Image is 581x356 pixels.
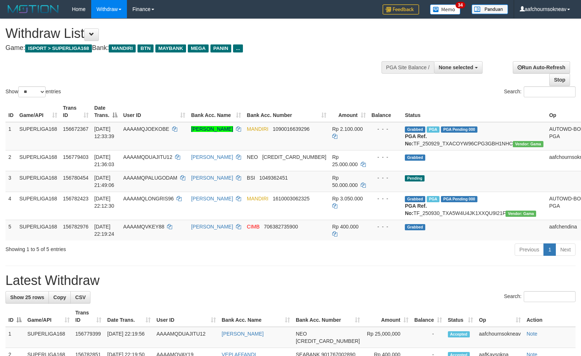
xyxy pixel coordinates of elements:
span: [DATE] 21:36:03 [94,154,115,167]
span: AAAAMQJOEKOBE [123,126,169,132]
th: Date Trans.: activate to sort column ascending [104,306,154,327]
td: SUPERLIGA168 [16,122,60,150]
span: Accepted [448,331,470,337]
span: Show 25 rows [10,294,44,300]
td: 2 [5,150,16,171]
h4: Game: Bank: [5,44,380,52]
span: AAAAMQPALUGODAM [123,175,177,181]
a: Copy [49,291,71,304]
span: ISPORT > SUPERLIGA168 [25,44,92,52]
label: Search: [504,86,576,97]
a: [PERSON_NAME] [222,331,264,337]
input: Search: [524,291,576,302]
th: Status [402,101,546,122]
td: aafchournsokneav [476,327,523,348]
span: MANDIRI [247,196,268,202]
th: Game/API: activate to sort column ascending [24,306,73,327]
span: Rp 2.100.000 [332,126,363,132]
td: TF_250929_TXACOYW96CPG3GBH1NHC [402,122,546,150]
label: Show entries [5,86,61,97]
span: 34 [456,2,465,8]
th: Balance [369,101,402,122]
a: Stop [549,74,570,86]
span: [DATE] 22:19:24 [94,224,115,237]
select: Showentries [18,86,46,97]
span: Vendor URL: https://trx31.1velocity.biz [506,211,536,217]
td: 3 [5,171,16,192]
span: Grabbed [405,126,425,133]
a: Next [555,243,576,256]
span: CIMB [247,224,260,230]
span: Copy 5859457140486971 to clipboard [296,338,360,344]
img: Button%20Memo.svg [430,4,461,15]
span: Vendor URL: https://trx31.1velocity.biz [513,141,543,147]
td: [DATE] 22:19:56 [104,327,154,348]
span: 156782423 [63,196,89,202]
th: User ID: activate to sort column ascending [154,306,219,327]
span: PGA Pending [441,126,477,133]
th: Status: activate to sort column ascending [445,306,476,327]
td: 4 [5,192,16,220]
span: Copy 5859457140486971 to clipboard [262,154,326,160]
span: [DATE] 12:33:39 [94,126,115,139]
td: AAAAMQDUAJITU12 [154,327,219,348]
td: 1 [5,327,24,348]
span: 156779403 [63,154,89,160]
th: Trans ID: activate to sort column ascending [60,101,92,122]
div: - - - [372,223,399,230]
th: User ID: activate to sort column ascending [120,101,188,122]
span: MEGA [188,44,209,52]
th: Game/API: activate to sort column ascending [16,101,60,122]
th: Bank Acc. Number: activate to sort column ascending [293,306,363,327]
span: None selected [439,64,473,70]
span: Copy 706382735900 to clipboard [264,224,298,230]
span: AAAAMQVKEY88 [123,224,164,230]
label: Search: [504,291,576,302]
span: Pending [405,175,425,181]
h1: Withdraw List [5,26,380,41]
span: NEO [247,154,258,160]
button: None selected [434,61,483,74]
span: Rp 400.000 [332,224,359,230]
div: - - - [372,125,399,133]
span: 156780454 [63,175,89,181]
th: Bank Acc. Name: activate to sort column ascending [219,306,293,327]
span: Marked by aafsengchandara [427,126,439,133]
td: SUPERLIGA168 [16,220,60,240]
a: CSV [70,291,90,304]
th: Bank Acc. Number: activate to sort column ascending [244,101,329,122]
b: PGA Ref. No: [405,133,427,146]
th: Op: activate to sort column ascending [476,306,523,327]
span: Copy 1090016639296 to clipboard [273,126,310,132]
span: BSI [247,175,255,181]
div: - - - [372,153,399,161]
a: Show 25 rows [5,291,49,304]
span: 156672367 [63,126,89,132]
span: Rp 25.000.000 [332,154,358,167]
span: AAAAMQDUAJITU12 [123,154,173,160]
td: - [411,327,445,348]
td: TF_250930_TXA5W4U4JK1XXQU9I21F [402,192,546,220]
span: MAYBANK [155,44,186,52]
span: PGA Pending [441,196,477,202]
td: Rp 25,000,000 [363,327,411,348]
a: 1 [543,243,556,256]
span: Grabbed [405,224,425,230]
div: Showing 1 to 5 of 5 entries [5,243,237,253]
th: Bank Acc. Name: activate to sort column ascending [188,101,244,122]
td: SUPERLIGA168 [16,171,60,192]
span: 156782976 [63,224,89,230]
td: SUPERLIGA168 [16,150,60,171]
th: Amount: activate to sort column ascending [363,306,411,327]
img: panduan.png [472,4,508,14]
td: 1 [5,122,16,150]
span: Copy 1049362451 to clipboard [259,175,288,181]
span: PANIN [210,44,231,52]
span: MANDIRI [109,44,136,52]
b: PGA Ref. No: [405,203,427,216]
img: Feedback.jpg [383,4,419,15]
a: [PERSON_NAME] [191,126,233,132]
th: Action [524,306,576,327]
td: 156779399 [73,327,105,348]
span: Grabbed [405,196,425,202]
